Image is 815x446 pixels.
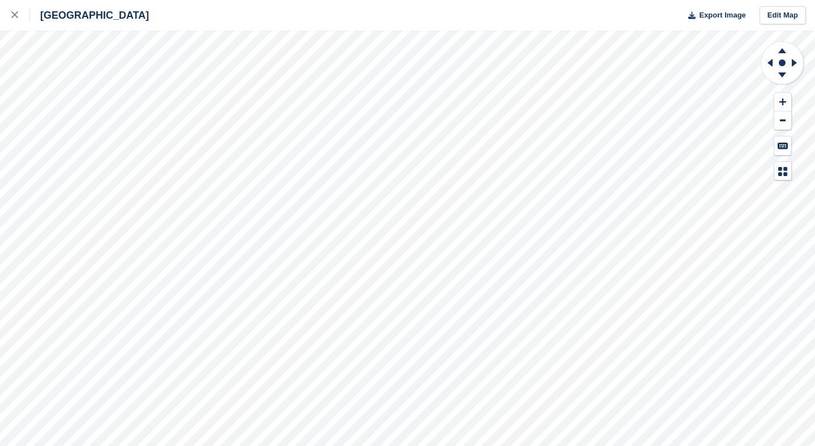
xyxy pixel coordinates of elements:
[699,10,745,21] span: Export Image
[774,93,791,111] button: Zoom In
[30,8,149,22] div: [GEOGRAPHIC_DATA]
[774,136,791,155] button: Keyboard Shortcuts
[774,162,791,181] button: Map Legend
[681,6,746,25] button: Export Image
[774,111,791,130] button: Zoom Out
[760,6,806,25] a: Edit Map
